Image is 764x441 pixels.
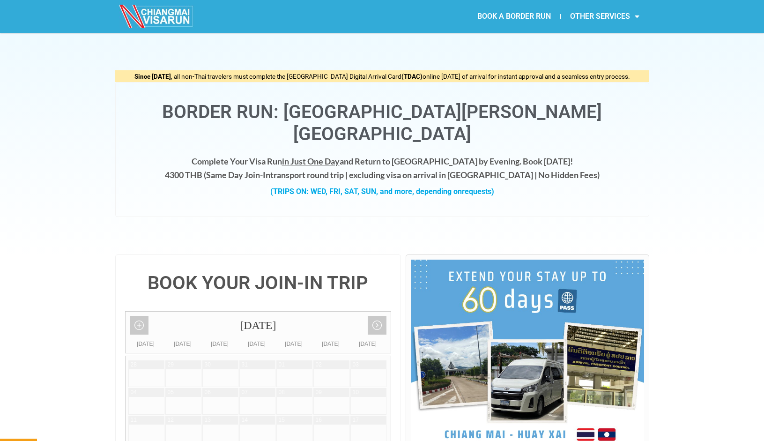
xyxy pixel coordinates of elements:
strong: (TDAC) [401,73,423,80]
strong: Same Day Join-In [206,170,270,180]
h4: Complete Your Visa Run and Return to [GEOGRAPHIC_DATA] by Evening. Book [DATE]! 4300 THB ( transp... [125,155,639,182]
span: requests) [462,187,494,196]
div: 12 [168,416,174,424]
div: [DATE] [126,312,391,339]
div: 10 [353,389,359,396]
strong: (TRIPS ON: WED, FRI, SAT, SUN, and more, depending on [270,187,494,196]
div: 06 [205,389,211,396]
div: 15 [279,416,285,424]
div: [DATE] [349,339,386,349]
div: 11 [131,416,137,424]
div: 31 [242,361,248,369]
div: 03 [353,361,359,369]
h4: BOOK YOUR JOIN-IN TRIP [125,274,392,292]
div: 29 [168,361,174,369]
div: 30 [205,361,211,369]
div: [DATE] [201,339,238,349]
div: 07 [242,389,248,396]
nav: Menu [382,6,649,27]
div: 17 [353,416,359,424]
a: BOOK A BORDER RUN [468,6,560,27]
div: 16 [316,416,322,424]
div: 02 [316,361,322,369]
span: , all non-Thai travelers must complete the [GEOGRAPHIC_DATA] Digital Arrival Card online [DATE] o... [134,73,630,80]
div: 08 [279,389,285,396]
div: [DATE] [238,339,275,349]
div: 13 [205,416,211,424]
div: [DATE] [312,339,349,349]
a: OTHER SERVICES [561,6,649,27]
div: 05 [168,389,174,396]
h1: Border Run: [GEOGRAPHIC_DATA][PERSON_NAME][GEOGRAPHIC_DATA] [125,101,639,145]
div: 14 [242,416,248,424]
strong: Since [DATE] [134,73,171,80]
div: [DATE] [164,339,201,349]
div: [DATE] [127,339,164,349]
div: 04 [131,389,137,396]
div: 09 [316,389,322,396]
div: 28 [131,361,137,369]
div: [DATE] [275,339,312,349]
span: in Just One Day [282,156,340,166]
div: 01 [279,361,285,369]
